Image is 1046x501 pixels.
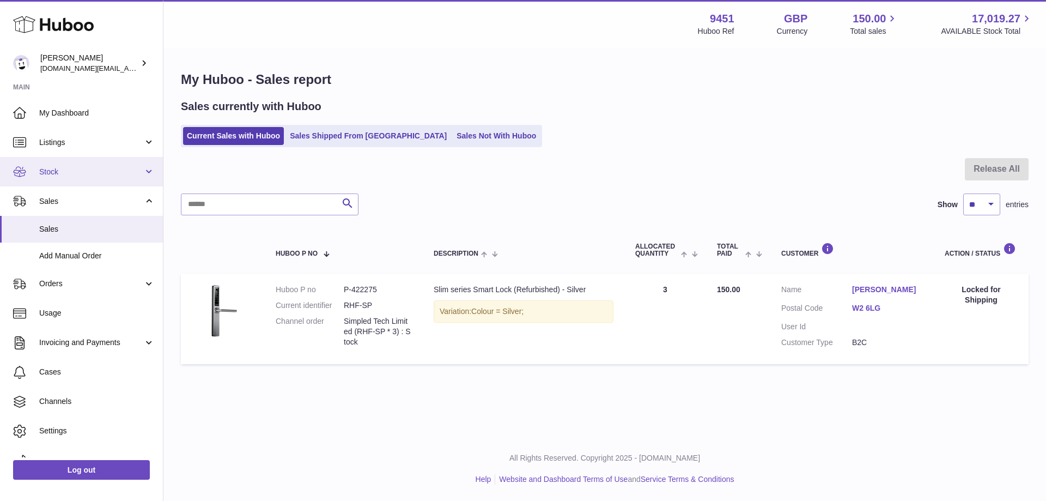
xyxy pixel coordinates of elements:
span: Invoicing and Payments [39,337,143,348]
dt: Name [781,285,852,298]
div: Variation: [434,300,613,323]
a: W2 6LG [852,303,923,313]
h1: My Huboo - Sales report [181,71,1029,88]
span: Total paid [717,243,743,257]
dt: User Id [781,322,852,332]
span: 150.00 [853,11,886,26]
div: Action / Status [945,243,1018,257]
dt: Channel order [276,316,344,347]
dd: RHF-SP [344,300,412,311]
span: My Dashboard [39,108,155,118]
div: [PERSON_NAME] [40,53,138,74]
span: 150.00 [717,285,740,294]
div: Customer [781,243,923,257]
dt: Postal Code [781,303,852,316]
h2: Sales currently with Huboo [181,99,321,114]
span: Add Manual Order [39,251,155,261]
dd: P-422275 [344,285,412,295]
span: Cases [39,367,155,377]
strong: GBP [784,11,807,26]
span: Huboo P no [276,250,318,257]
span: 17,019.27 [972,11,1020,26]
label: Show [938,200,958,210]
span: Colour = Silver; [471,307,524,316]
span: Orders [39,279,143,289]
a: Sales Not With Huboo [453,127,540,145]
dd: B2C [852,337,923,348]
dt: Current identifier [276,300,344,311]
dd: Simpled Tech Limited (RHF-SP * 3) : Stock [344,316,412,347]
span: Listings [39,137,143,148]
a: Help [476,475,491,484]
span: Channels [39,396,155,407]
span: Description [434,250,478,257]
div: Currency [777,26,808,37]
span: Returns [39,455,155,466]
div: Slim series Smart Lock (Refurbished) - Silver [434,285,613,295]
a: Service Terms & Conditions [641,475,734,484]
p: All Rights Reserved. Copyright 2025 - [DOMAIN_NAME] [172,453,1037,463]
span: entries [1006,200,1029,210]
div: Locked for Shipping [945,285,1018,305]
span: AVAILABLE Stock Total [941,26,1033,37]
span: Usage [39,308,155,318]
div: Huboo Ref [698,26,734,37]
li: and [495,474,734,485]
a: Log out [13,460,150,480]
span: ALLOCATED Quantity [635,243,678,257]
img: HF-featured-image-1.png [192,285,246,339]
span: Settings [39,426,155,436]
span: Total sales [850,26,898,37]
a: Website and Dashboard Terms of Use [499,475,628,484]
td: 3 [624,274,706,364]
span: [DOMAIN_NAME][EMAIL_ADDRESS][DOMAIN_NAME] [40,64,217,73]
strong: 9451 [710,11,734,26]
a: Sales Shipped From [GEOGRAPHIC_DATA] [286,127,451,145]
a: Current Sales with Huboo [183,127,284,145]
span: Stock [39,167,143,177]
a: 150.00 Total sales [850,11,898,37]
img: amir.ch@gmail.com [13,55,29,71]
span: Sales [39,224,155,234]
a: [PERSON_NAME] [852,285,923,295]
span: Sales [39,196,143,207]
a: 17,019.27 AVAILABLE Stock Total [941,11,1033,37]
dt: Huboo P no [276,285,344,295]
dt: Customer Type [781,337,852,348]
